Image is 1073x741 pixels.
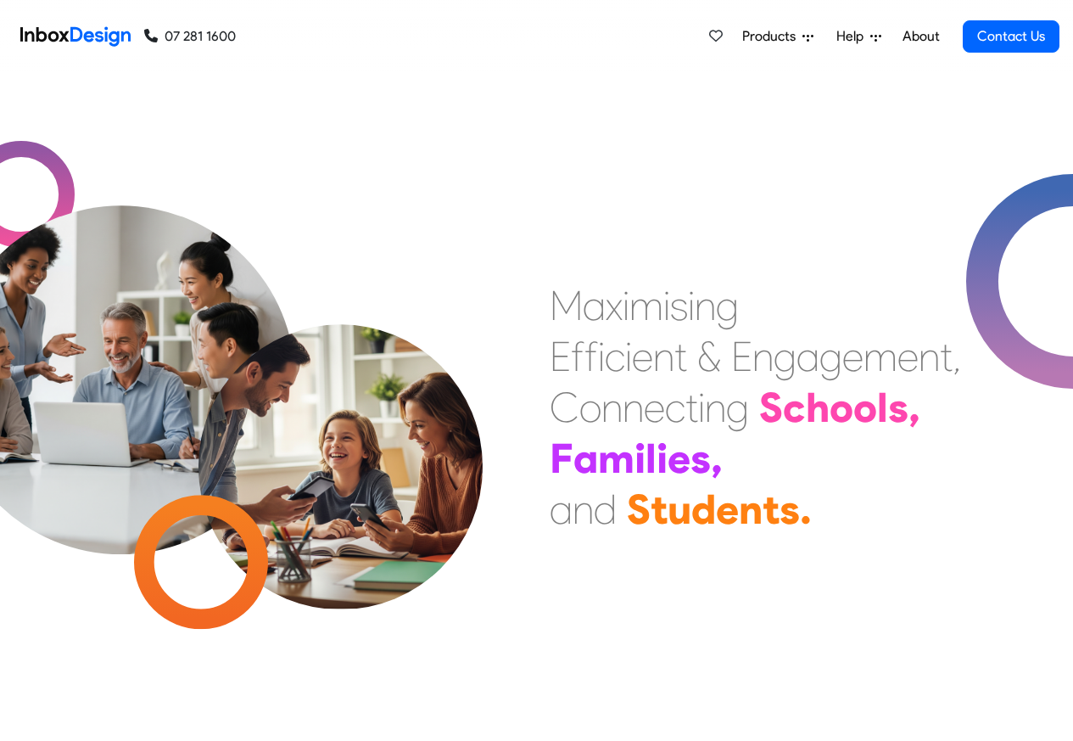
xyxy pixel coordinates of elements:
div: d [691,484,716,535]
div: f [571,331,584,382]
div: t [674,331,687,382]
div: o [830,382,853,433]
div: n [601,382,623,433]
div: n [573,484,594,535]
a: Contact Us [963,20,1059,53]
div: n [752,331,774,382]
div: n [705,382,726,433]
div: i [598,331,605,382]
div: t [763,484,780,535]
div: , [711,433,723,484]
div: s [690,433,711,484]
div: a [583,280,606,331]
div: g [819,331,842,382]
div: Maximising Efficient & Engagement, Connecting Schools, Families, and Students. [550,280,961,535]
div: . [800,484,812,535]
div: s [780,484,800,535]
div: t [651,484,668,535]
div: h [806,382,830,433]
div: a [573,433,598,484]
div: a [796,331,819,382]
div: n [695,280,716,331]
div: e [716,484,739,535]
a: Products [735,20,820,53]
div: t [685,382,698,433]
div: e [644,382,665,433]
div: f [584,331,598,382]
div: i [657,433,668,484]
span: Products [742,26,802,47]
a: 07 281 1600 [144,26,236,47]
div: n [739,484,763,535]
div: a [550,484,573,535]
div: c [665,382,685,433]
div: m [863,331,897,382]
div: t [940,331,953,382]
div: m [629,280,663,331]
div: n [653,331,674,382]
div: e [897,331,919,382]
div: F [550,433,573,484]
div: , [953,331,961,382]
div: x [606,280,623,331]
div: i [698,382,705,433]
div: d [594,484,617,535]
div: i [663,280,670,331]
div: c [783,382,806,433]
div: e [842,331,863,382]
div: E [731,331,752,382]
div: E [550,331,571,382]
div: n [623,382,644,433]
span: Help [836,26,870,47]
div: g [716,280,739,331]
div: , [908,382,920,433]
div: c [605,331,625,382]
div: e [632,331,653,382]
div: M [550,280,583,331]
div: s [888,382,908,433]
div: l [877,382,888,433]
div: i [623,280,629,331]
a: Help [830,20,888,53]
div: n [919,331,940,382]
div: & [697,331,721,382]
div: i [634,433,645,484]
img: parents_with_child.png [163,254,518,609]
div: o [853,382,877,433]
div: e [668,433,690,484]
div: o [579,382,601,433]
div: l [645,433,657,484]
div: S [627,484,651,535]
div: i [625,331,632,382]
div: u [668,484,691,535]
div: m [598,433,634,484]
a: About [897,20,944,53]
div: C [550,382,579,433]
div: i [688,280,695,331]
div: S [759,382,783,433]
div: g [726,382,749,433]
div: s [670,280,688,331]
div: g [774,331,796,382]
